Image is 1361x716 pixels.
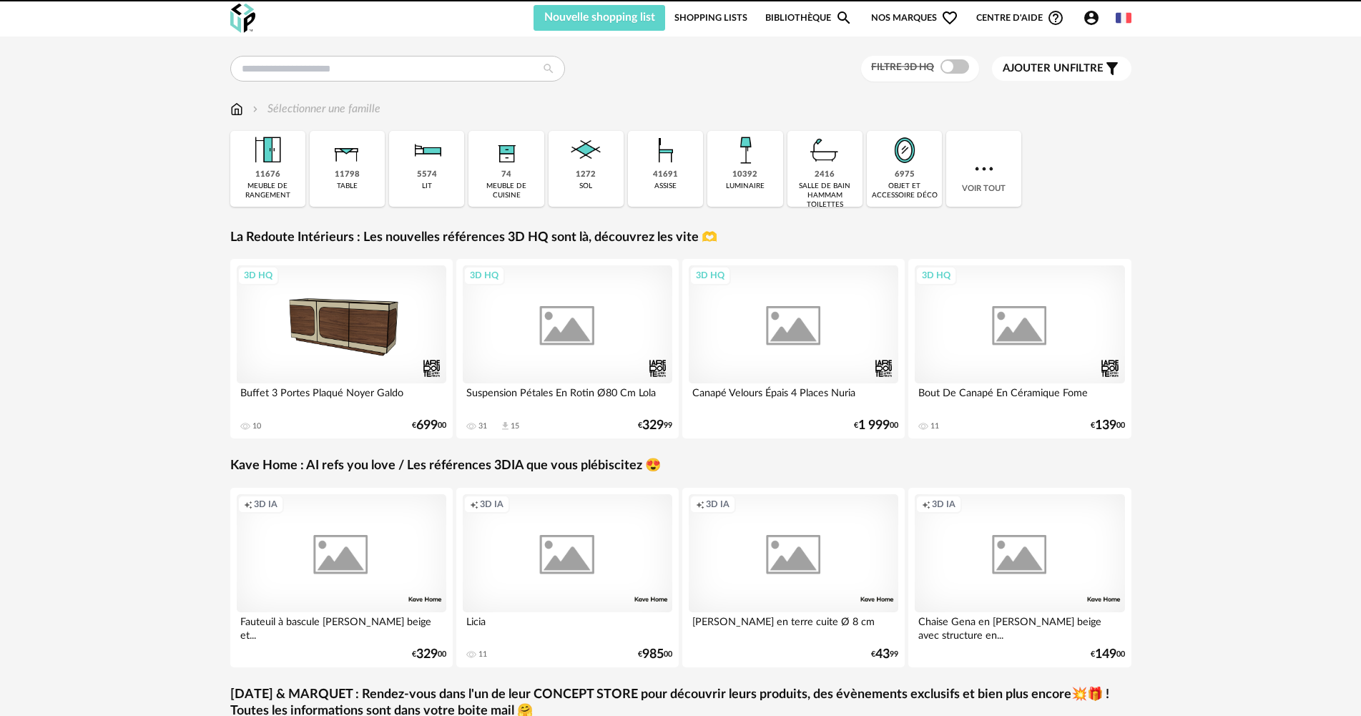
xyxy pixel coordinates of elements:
a: 3D HQ Bout De Canapé En Céramique Fome 11 €13900 [908,259,1131,438]
a: Creation icon 3D IA [PERSON_NAME] en terre cuite Ø 8 cm €4399 [682,488,905,667]
a: 3D HQ Suspension Pétales En Rotin Ø80 Cm Lola 31 Download icon 15 €32999 [456,259,679,438]
img: Rangement.png [487,131,526,170]
div: 5574 [417,170,437,180]
img: Meuble%20de%20rangement.png [248,131,287,170]
a: Creation icon 3D IA Fauteuil à bascule [PERSON_NAME] beige et... €32900 [230,488,453,667]
img: more.7b13dc1.svg [971,156,997,182]
div: 10392 [732,170,757,180]
img: Assise.png [647,131,685,170]
div: meuble de cuisine [473,182,539,200]
span: 985 [642,649,664,659]
div: € 00 [1091,421,1125,431]
div: meuble de rangement [235,182,301,200]
span: Creation icon [696,499,704,510]
div: 11798 [335,170,360,180]
div: sol [579,182,592,191]
a: Creation icon 3D IA Licia 11 €98500 [456,488,679,667]
a: Kave Home : AI refs you love / Les références 3DIA que vous plébiscitez 😍 [230,458,661,474]
div: Licia [463,612,673,641]
span: Account Circle icon [1083,9,1100,26]
img: OXP [230,4,255,33]
div: € 00 [638,649,672,659]
div: 3D HQ [237,266,279,285]
div: assise [654,182,677,191]
div: Suspension Pétales En Rotin Ø80 Cm Lola [463,383,673,412]
span: Creation icon [244,499,252,510]
div: Bout De Canapé En Céramique Fome [915,383,1125,412]
span: 3D IA [254,499,277,510]
div: Buffet 3 Portes Plaqué Noyer Galdo [237,383,447,412]
div: lit [422,182,432,191]
span: Nos marques [871,5,958,31]
div: € 00 [412,421,446,431]
span: Creation icon [470,499,478,510]
div: 10 [252,421,261,431]
div: 11 [478,649,487,659]
span: 149 [1095,649,1116,659]
div: Chaise Gena en [PERSON_NAME] beige avec structure en... [915,612,1125,641]
div: salle de bain hammam toilettes [792,182,858,210]
div: € 00 [412,649,446,659]
a: Shopping Lists [674,5,747,31]
div: table [337,182,358,191]
img: Salle%20de%20bain.png [805,131,844,170]
span: Account Circle icon [1083,9,1106,26]
span: Heart Outline icon [941,9,958,26]
span: 1 999 [858,421,890,431]
div: 11676 [255,170,280,180]
span: Filter icon [1104,60,1121,77]
img: svg+xml;base64,PHN2ZyB3aWR0aD0iMTYiIGhlaWdodD0iMTciIHZpZXdCb3g9IjAgMCAxNiAxNyIgZmlsbD0ibm9uZSIgeG... [230,101,243,117]
button: Ajouter unfiltre Filter icon [992,57,1131,81]
span: Magnify icon [835,9,853,26]
span: Centre d'aideHelp Circle Outline icon [976,9,1064,26]
img: Sol.png [566,131,605,170]
span: Download icon [500,421,511,431]
span: 329 [642,421,664,431]
a: BibliothèqueMagnify icon [765,5,853,31]
img: Miroir.png [885,131,924,170]
span: 3D IA [706,499,729,510]
div: 74 [501,170,511,180]
div: 41691 [653,170,678,180]
span: Ajouter un [1003,63,1070,74]
img: Table.png [328,131,366,170]
button: Nouvelle shopping list [534,5,666,31]
div: Voir tout [946,131,1021,207]
span: 329 [416,649,438,659]
span: 3D IA [932,499,955,510]
span: Filtre 3D HQ [871,62,934,72]
div: 6975 [895,170,915,180]
span: 3D IA [480,499,503,510]
div: € 00 [854,421,898,431]
img: Luminaire.png [726,131,765,170]
a: Creation icon 3D IA Chaise Gena en [PERSON_NAME] beige avec structure en... €14900 [908,488,1131,667]
img: svg+xml;base64,PHN2ZyB3aWR0aD0iMTYiIGhlaWdodD0iMTYiIHZpZXdCb3g9IjAgMCAxNiAxNiIgZmlsbD0ibm9uZSIgeG... [250,101,261,117]
div: luminaire [726,182,765,191]
span: filtre [1003,62,1104,76]
a: 3D HQ Buffet 3 Portes Plaqué Noyer Galdo 10 €69900 [230,259,453,438]
div: 3D HQ [915,266,957,285]
span: 139 [1095,421,1116,431]
span: Nouvelle shopping list [544,11,655,23]
span: Help Circle Outline icon [1047,9,1064,26]
div: € 99 [638,421,672,431]
div: 15 [511,421,519,431]
a: La Redoute Intérieurs : Les nouvelles références 3D HQ sont là, découvrez les vite 🫶 [230,230,717,246]
div: Sélectionner une famille [250,101,380,117]
span: 699 [416,421,438,431]
div: € 00 [1091,649,1125,659]
div: 3D HQ [463,266,505,285]
div: € 99 [871,649,898,659]
a: 3D HQ Canapé Velours Épais 4 Places Nuria €1 99900 [682,259,905,438]
div: Canapé Velours Épais 4 Places Nuria [689,383,899,412]
span: Creation icon [922,499,930,510]
div: 1272 [576,170,596,180]
div: 31 [478,421,487,431]
div: 3D HQ [689,266,731,285]
div: 2416 [815,170,835,180]
div: Fauteuil à bascule [PERSON_NAME] beige et... [237,612,447,641]
div: objet et accessoire déco [871,182,938,200]
img: Literie.png [408,131,446,170]
img: fr [1116,10,1131,26]
div: 11 [930,421,939,431]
